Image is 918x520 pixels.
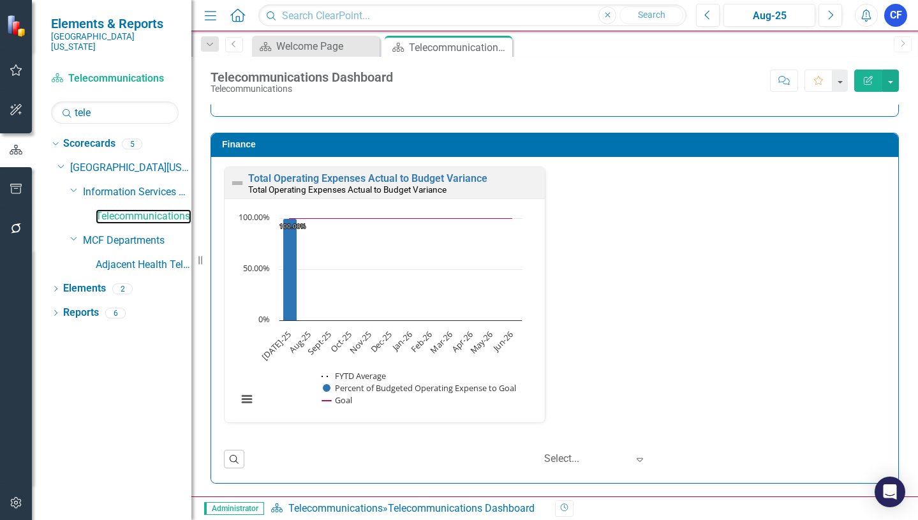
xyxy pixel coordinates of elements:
span: Administrator [204,502,264,515]
button: Aug-25 [723,4,815,27]
text: Jun-26 [490,329,515,354]
div: Welcome Page [276,38,376,54]
text: [DATE]-25 [259,329,293,362]
span: Search [638,10,665,20]
span: Elements & Reports [51,16,179,31]
div: » [270,501,545,516]
a: Adjacent Health Tele-Neurology (Contracted Service) [96,258,191,272]
a: Telecommunications [288,502,383,514]
a: Elements [63,281,106,296]
input: Search ClearPoint... [258,4,686,27]
a: Scorecards [63,137,115,151]
g: Percent of Budgeted Operating Expense to Goal, series 2 of 3. Bar series with 12 bars. [283,218,513,321]
div: Telecommunications [211,84,393,94]
text: Mar-26 [427,329,454,355]
text: 100.00% [279,221,306,230]
svg: Interactive chart [231,212,528,419]
text: Nov-25 [347,329,374,355]
text: Dec-25 [368,329,394,355]
g: Goal, series 3 of 3. Line with 12 data points. [287,216,515,221]
button: CF [884,4,907,27]
div: Aug-25 [728,8,811,24]
text: Jan-26 [389,329,415,354]
a: Welcome Page [255,38,376,54]
text: Oct-25 [328,329,353,354]
a: Information Services Team [83,185,191,200]
path: Jul-25, 100. Percent of Budgeted Operating Expense to Goal. [283,218,297,320]
a: [GEOGRAPHIC_DATA][US_STATE] [70,161,191,175]
div: 2 [112,283,133,294]
text: May-26 [468,329,495,356]
div: Chart. Highcharts interactive chart. [231,212,538,419]
text: 0% [258,313,270,325]
a: Telecommunications [51,71,179,86]
small: Total Operating Expenses Actual to Budget Variance [248,184,447,195]
text: Feb-26 [408,329,434,355]
h3: Finance [222,140,892,149]
button: View chart menu, Chart [238,390,256,408]
input: Search Below... [51,101,179,124]
text: 50.00% [243,262,270,274]
div: Double-Click to Edit [224,167,545,423]
button: Search [619,6,683,24]
button: Show Percent of Budgeted Operating Expense to Goal [323,382,517,394]
text: Apr-26 [449,329,475,354]
text: 100.00% [239,211,270,223]
img: ClearPoint Strategy [6,14,29,36]
div: 5 [122,138,142,149]
a: Telecommunications [96,209,191,224]
div: Telecommunications Dashboard [409,40,509,56]
a: Total Operating Expenses Actual to Budget Variance [248,172,487,184]
div: Telecommunications Dashboard [211,70,393,84]
button: Show Goal [322,394,352,406]
div: Telecommunications Dashboard [388,502,535,514]
img: Not Defined [230,175,245,191]
g: FYTD Average, series 1 of 3. Line with 12 data points. [287,216,292,221]
a: Reports [63,306,99,320]
text: Aug-25 [286,329,313,355]
small: [GEOGRAPHIC_DATA][US_STATE] [51,31,179,52]
div: 6 [105,308,126,318]
div: Open Intercom Messenger [875,477,905,507]
a: MCF Departments [83,234,191,248]
button: Show FYTD Average [322,370,387,382]
text: Sept-25 [305,329,334,357]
